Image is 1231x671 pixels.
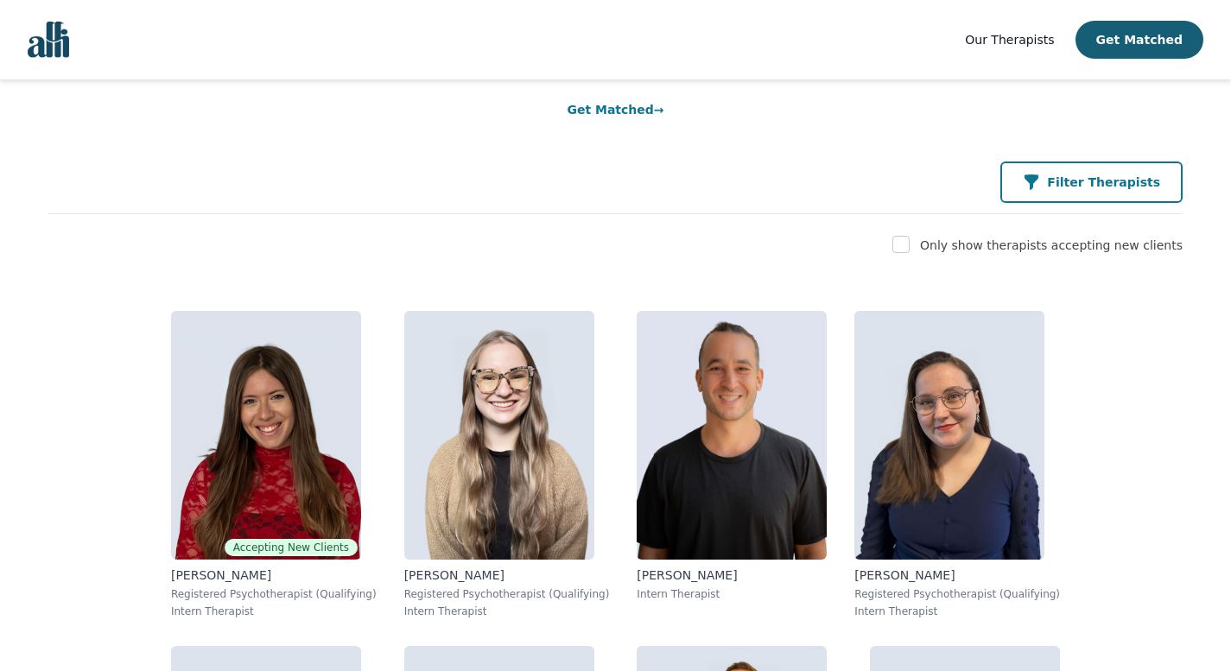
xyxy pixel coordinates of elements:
span: Our Therapists [965,33,1054,47]
a: Vanessa_McCulloch[PERSON_NAME]Registered Psychotherapist (Qualifying)Intern Therapist [841,297,1074,632]
p: Registered Psychotherapist (Qualifying) [404,587,610,601]
a: Kavon_Banejad[PERSON_NAME]Intern Therapist [623,297,841,632]
button: Filter Therapists [1000,161,1183,203]
img: alli logo [28,22,69,58]
p: Intern Therapist [404,605,610,618]
p: [PERSON_NAME] [171,567,377,584]
img: Faith_Woodley [404,311,594,560]
img: Alisha_Levine [171,311,361,560]
a: Faith_Woodley[PERSON_NAME]Registered Psychotherapist (Qualifying)Intern Therapist [390,297,624,632]
button: Get Matched [1076,21,1203,59]
img: Kavon_Banejad [637,311,827,560]
p: Intern Therapist [171,605,377,618]
a: Our Therapists [965,29,1054,50]
p: [PERSON_NAME] [637,567,827,584]
p: [PERSON_NAME] [404,567,610,584]
label: Only show therapists accepting new clients [920,238,1183,252]
p: Filter Therapists [1047,174,1160,191]
p: Intern Therapist [854,605,1060,618]
a: Alisha_LevineAccepting New Clients[PERSON_NAME]Registered Psychotherapist (Qualifying)Intern Ther... [157,297,390,632]
p: Registered Psychotherapist (Qualifying) [854,587,1060,601]
p: Intern Therapist [637,587,827,601]
p: [PERSON_NAME] [854,567,1060,584]
img: Vanessa_McCulloch [854,311,1044,560]
span: Accepting New Clients [225,539,358,556]
span: → [654,103,664,117]
p: Registered Psychotherapist (Qualifying) [171,587,377,601]
a: Get Matched [567,103,663,117]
